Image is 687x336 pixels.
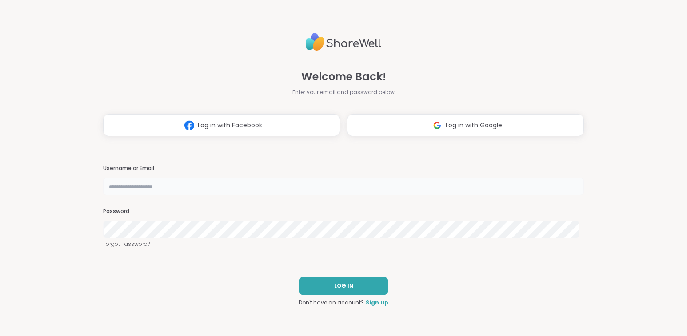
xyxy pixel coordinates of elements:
h3: Password [103,208,584,215]
button: LOG IN [299,277,388,295]
a: Sign up [366,299,388,307]
span: Enter your email and password below [292,88,395,96]
button: Log in with Google [347,114,584,136]
img: ShareWell Logomark [429,117,446,134]
span: LOG IN [334,282,353,290]
img: ShareWell Logo [306,29,381,55]
span: Welcome Back! [301,69,386,85]
h3: Username or Email [103,165,584,172]
span: Log in with Google [446,121,502,130]
button: Log in with Facebook [103,114,340,136]
span: Log in with Facebook [198,121,262,130]
span: Don't have an account? [299,299,364,307]
img: ShareWell Logomark [181,117,198,134]
a: Forgot Password? [103,240,584,248]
